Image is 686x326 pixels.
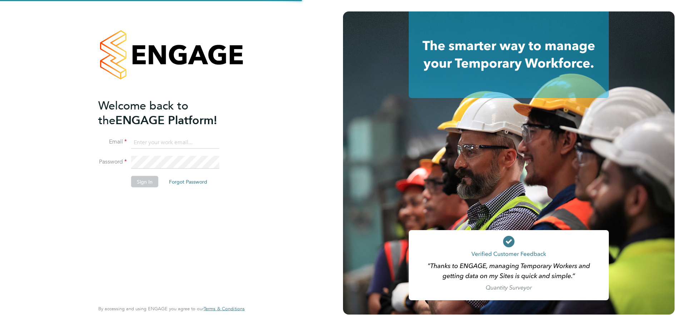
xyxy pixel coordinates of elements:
span: Terms & Conditions [204,306,245,312]
span: By accessing and using ENGAGE you agree to our [98,306,245,312]
h2: ENGAGE Platform! [98,98,238,127]
input: Enter your work email... [131,136,219,149]
span: Welcome back to the [98,98,188,127]
button: Sign In [131,176,158,188]
label: Email [98,138,127,146]
label: Password [98,158,127,166]
a: Terms & Conditions [204,306,245,312]
button: Forgot Password [163,176,213,188]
